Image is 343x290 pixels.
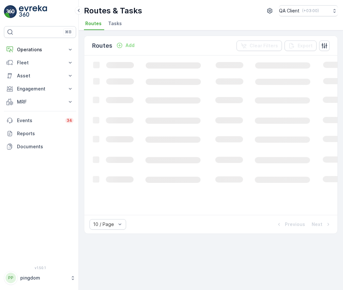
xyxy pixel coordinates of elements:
button: Add [114,41,137,49]
button: Fleet [4,56,76,69]
p: Events [17,117,61,124]
p: Previous [285,221,305,228]
p: QA Client [279,8,300,14]
p: Fleet [17,59,63,66]
p: 34 [67,118,72,123]
p: Next [312,221,322,228]
p: Export [298,42,313,49]
p: ( +03:00 ) [302,8,319,13]
button: MRF [4,95,76,108]
p: Documents [17,143,73,150]
button: Export [285,40,317,51]
img: logo [4,5,17,18]
p: Routes & Tasks [84,6,142,16]
p: pingdom [20,275,67,281]
a: Documents [4,140,76,153]
button: PPpingdom [4,271,76,285]
p: Engagement [17,86,63,92]
button: Next [311,220,332,228]
p: Clear Filters [250,42,278,49]
button: Previous [275,220,306,228]
p: Operations [17,46,63,53]
div: PP [6,273,16,283]
a: Reports [4,127,76,140]
span: v 1.50.1 [4,266,76,270]
p: Add [125,42,135,49]
p: Routes [92,41,112,50]
button: Clear Filters [237,40,282,51]
span: Tasks [108,20,122,27]
p: Asset [17,72,63,79]
button: Asset [4,69,76,82]
span: Routes [85,20,102,27]
img: logo_light-DOdMpM7g.png [19,5,47,18]
button: Operations [4,43,76,56]
p: Reports [17,130,73,137]
p: ⌘B [65,29,72,35]
button: QA Client(+03:00) [279,5,338,16]
a: Events34 [4,114,76,127]
button: Engagement [4,82,76,95]
p: MRF [17,99,63,105]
